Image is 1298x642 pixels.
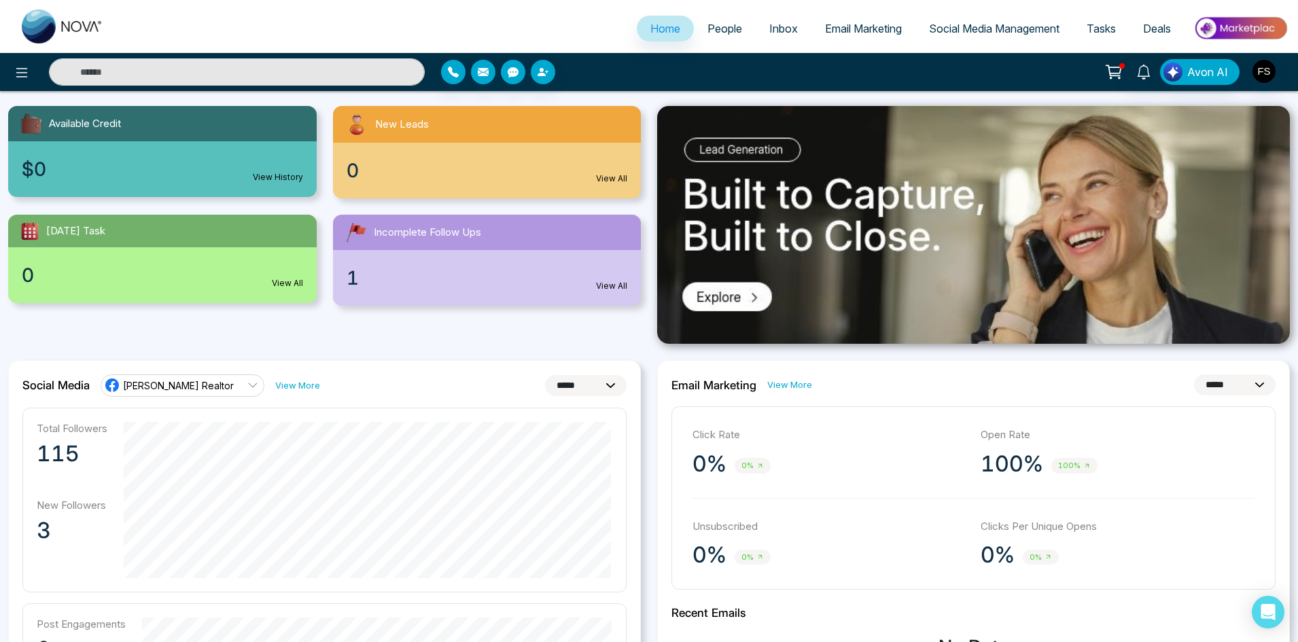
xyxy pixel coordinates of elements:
span: Home [650,22,680,35]
span: 0 [347,156,359,185]
span: Tasks [1087,22,1116,35]
a: View All [596,280,627,292]
button: Avon AI [1160,59,1240,85]
span: Deals [1143,22,1171,35]
span: 100% [1051,458,1098,474]
a: New Leads0View All [325,106,650,198]
a: View More [767,378,812,391]
p: Total Followers [37,422,107,435]
span: [PERSON_NAME] Realtor [123,379,234,392]
p: 0% [692,541,726,569]
img: Nova CRM Logo [22,10,103,43]
a: Deals [1129,16,1185,41]
img: Lead Flow [1163,63,1182,82]
img: . [657,106,1290,344]
p: New Followers [37,499,107,512]
span: New Leads [375,117,429,132]
p: 0% [692,450,726,478]
span: [DATE] Task [46,224,105,239]
span: 0% [1023,550,1059,565]
span: Inbox [769,22,798,35]
h2: Recent Emails [671,606,1276,620]
a: View All [596,173,627,185]
a: View History [253,171,303,183]
span: Available Credit [49,116,121,132]
a: Social Media Management [915,16,1073,41]
img: Market-place.gif [1191,13,1290,43]
p: Post Engagements [37,618,126,630]
img: availableCredit.svg [19,111,43,136]
img: followUps.svg [344,220,368,245]
span: 0% [735,458,771,474]
span: Avon AI [1187,64,1228,80]
p: Click Rate [692,427,967,443]
span: People [707,22,742,35]
p: Clicks Per Unique Opens [981,519,1255,535]
a: People [694,16,756,41]
span: 0 [22,261,34,289]
a: View More [275,379,320,392]
div: Open Intercom Messenger [1252,596,1284,628]
span: 1 [347,264,359,292]
span: 0% [735,550,771,565]
span: Social Media Management [929,22,1059,35]
img: newLeads.svg [344,111,370,137]
p: 3 [37,517,107,544]
a: Inbox [756,16,811,41]
span: Incomplete Follow Ups [374,225,481,240]
a: Tasks [1073,16,1129,41]
h2: Email Marketing [671,378,756,392]
img: User Avatar [1252,60,1276,83]
img: todayTask.svg [19,220,41,242]
span: Email Marketing [825,22,902,35]
a: Incomplete Follow Ups1View All [325,215,650,306]
p: 115 [37,440,107,467]
p: 100% [981,450,1043,478]
span: $0 [22,155,46,183]
p: Unsubscribed [692,519,967,535]
a: View All [272,277,303,289]
p: 0% [981,541,1015,569]
h2: Social Media [22,378,90,392]
a: Email Marketing [811,16,915,41]
p: Open Rate [981,427,1255,443]
a: Home [637,16,694,41]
